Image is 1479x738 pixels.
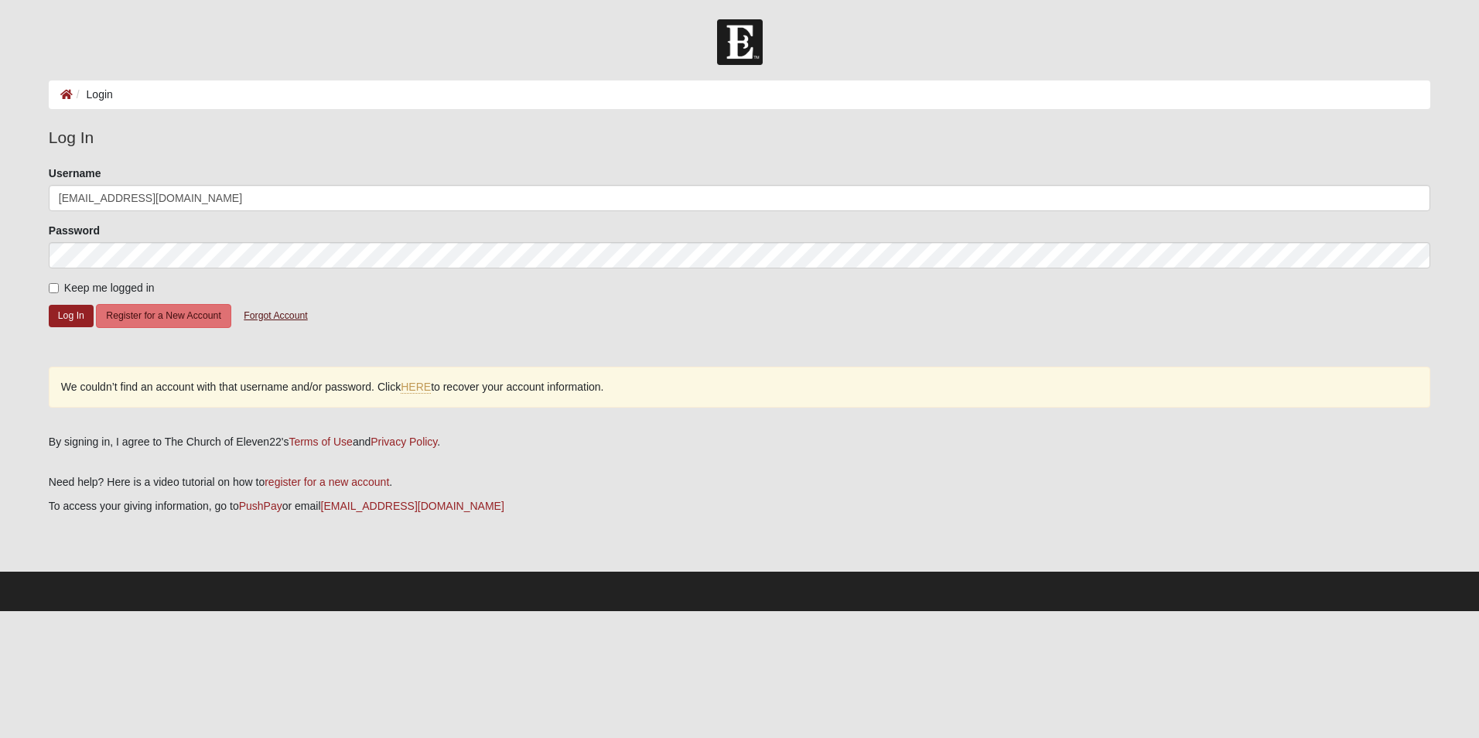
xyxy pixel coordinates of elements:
button: Log In [49,305,94,327]
button: Forgot Account [234,304,317,328]
p: To access your giving information, go to or email [49,498,1430,514]
a: PushPay [239,500,282,512]
a: [EMAIL_ADDRESS][DOMAIN_NAME] [321,500,504,512]
div: By signing in, I agree to The Church of Eleven22's and . [49,434,1430,450]
a: register for a new account [265,476,389,488]
input: Keep me logged in [49,283,59,293]
label: Password [49,223,100,238]
span: Keep me logged in [64,282,155,294]
img: Church of Eleven22 Logo [717,19,763,65]
a: HERE [401,381,431,394]
label: Username [49,166,101,181]
a: Terms of Use [289,436,352,448]
li: Login [73,87,113,103]
a: Privacy Policy [371,436,437,448]
div: We couldn’t find an account with that username and/or password. Click to recover your account inf... [49,367,1430,408]
button: Register for a New Account [96,304,231,328]
p: Need help? Here is a video tutorial on how to . [49,474,1430,490]
legend: Log In [49,125,1430,150]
